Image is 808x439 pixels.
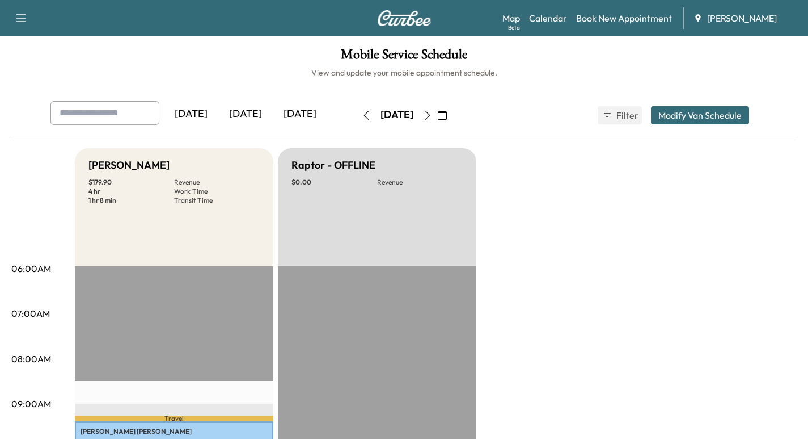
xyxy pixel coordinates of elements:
[291,178,377,187] p: $ 0.00
[598,106,642,124] button: Filter
[11,48,797,67] h1: Mobile Service Schedule
[75,416,273,421] p: Travel
[88,157,170,173] h5: [PERSON_NAME]
[88,178,174,187] p: $ 179.90
[377,178,463,187] p: Revenue
[174,187,260,196] p: Work Time
[616,108,637,122] span: Filter
[502,11,520,25] a: MapBeta
[164,101,218,127] div: [DATE]
[218,101,273,127] div: [DATE]
[529,11,567,25] a: Calendar
[377,10,432,26] img: Curbee Logo
[174,178,260,187] p: Revenue
[11,397,51,411] p: 09:00AM
[81,427,268,436] p: [PERSON_NAME] [PERSON_NAME]
[707,11,777,25] span: [PERSON_NAME]
[11,262,51,275] p: 06:00AM
[11,67,797,78] h6: View and update your mobile appointment schedule.
[11,352,51,366] p: 08:00AM
[651,106,749,124] button: Modify Van Schedule
[11,307,50,320] p: 07:00AM
[88,196,174,205] p: 1 hr 8 min
[88,187,174,196] p: 4 hr
[273,101,327,127] div: [DATE]
[291,157,375,173] h5: Raptor - OFFLINE
[508,23,520,32] div: Beta
[174,196,260,205] p: Transit Time
[380,108,413,122] div: [DATE]
[576,11,672,25] a: Book New Appointment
